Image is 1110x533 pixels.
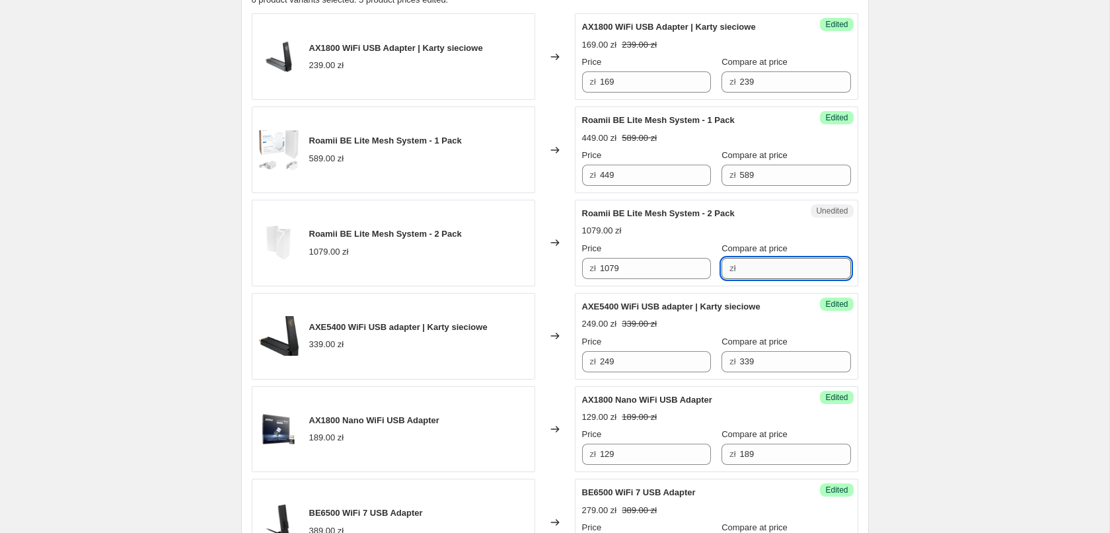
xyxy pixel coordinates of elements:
[582,243,602,253] span: Price
[582,504,617,517] div: 279.00 zł
[309,431,344,444] div: 189.00 zł
[582,38,617,52] div: 169.00 zł
[622,504,657,517] strike: 389.00 zł
[721,57,788,67] span: Compare at price
[309,43,483,53] span: AX1800 WiFi USB Adapter | Karty sieciowe
[582,132,617,145] div: 449.00 zł
[590,77,596,87] span: zł
[825,392,848,403] span: Edited
[259,223,299,263] img: 1024_63913e2f-ea21-45a1-b7f2-aae0968d5db0_80x.png
[309,152,344,165] div: 589.00 zł
[622,132,657,145] strike: 589.00 zł
[816,206,848,216] span: Unedited
[590,170,596,180] span: zł
[721,243,788,253] span: Compare at price
[259,37,299,77] img: 1024_309ecaf5-2536-47a9-bbbd-f73d1eea5d9d_80x.png
[590,263,596,273] span: zł
[309,322,488,332] span: AXE5400 WiFi USB adapter | Karty sieciowe
[582,208,735,218] span: Roamii BE Lite Mesh System - 2 Pack
[582,487,696,497] span: BE6500 WiFi 7 USB Adapter
[582,224,622,237] div: 1079.00 zł
[309,508,423,518] span: BE6500 WiFi 7 USB Adapter
[259,409,299,449] img: AX1800NanoWiFiUSBAdapter5_80x.png
[590,356,596,366] span: zł
[729,449,735,459] span: zł
[825,299,848,309] span: Edited
[309,136,462,145] span: Roamii BE Lite Mesh System - 1 Pack
[622,411,657,424] strike: 189.00 zł
[721,522,788,532] span: Compare at price
[582,150,602,160] span: Price
[590,449,596,459] span: zł
[582,429,602,439] span: Price
[582,22,756,32] span: AX1800 WiFi USB Adapter | Karty sieciowe
[729,77,735,87] span: zł
[309,338,344,351] div: 339.00 zł
[582,337,602,347] span: Price
[825,485,848,495] span: Edited
[582,411,617,424] div: 129.00 zł
[729,356,735,366] span: zł
[582,302,760,311] span: AXE5400 WiFi USB adapter | Karty sieciowe
[582,57,602,67] span: Price
[825,112,848,123] span: Edited
[622,38,657,52] strike: 239.00 zł
[582,522,602,532] span: Price
[309,229,462,239] span: Roamii BE Lite Mesh System - 2 Pack
[309,415,439,425] span: AX1800 Nano WiFi USB Adapter
[721,150,788,160] span: Compare at price
[582,395,712,405] span: AX1800 Nano WiFi USB Adapter
[582,317,617,331] div: 249.00 zł
[825,19,848,30] span: Edited
[622,317,657,331] strike: 339.00 zł
[259,316,299,356] img: AXE5400_PA_a2_80x.png
[259,130,299,170] img: Roamii_BE_LIte_EU_1pk_accessories_80x.png
[309,59,344,72] div: 239.00 zł
[309,245,349,259] div: 1079.00 zł
[729,170,735,180] span: zł
[721,429,788,439] span: Compare at price
[721,337,788,347] span: Compare at price
[729,263,735,273] span: zł
[582,115,735,125] span: Roamii BE Lite Mesh System - 1 Pack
